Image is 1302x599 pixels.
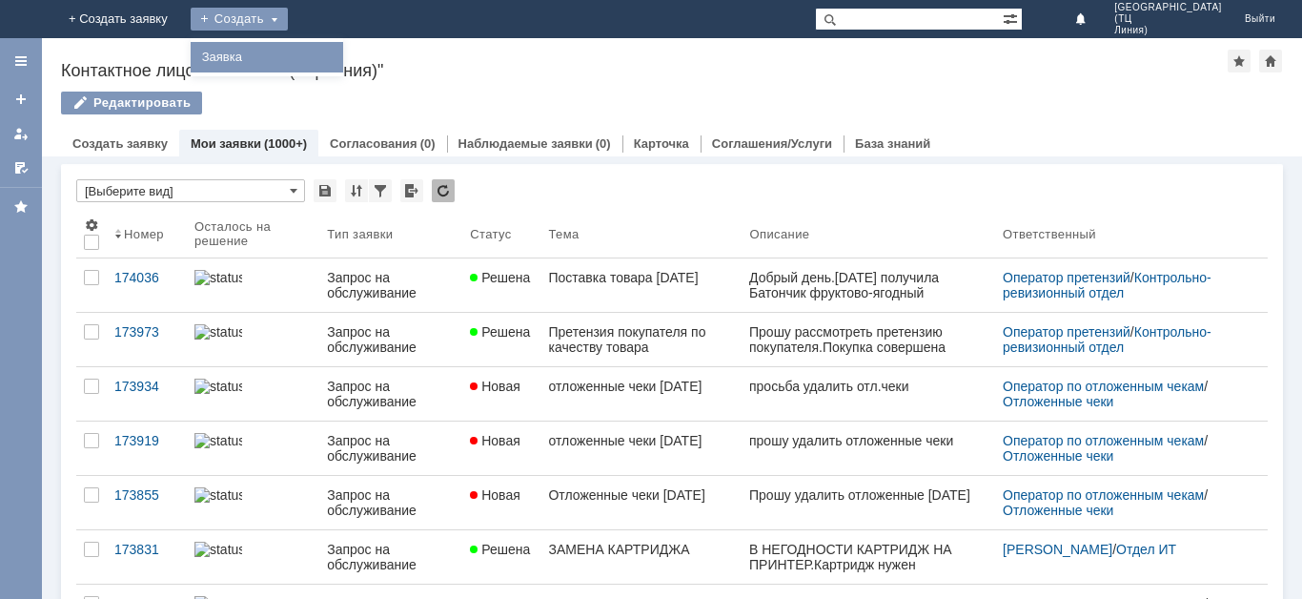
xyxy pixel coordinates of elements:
div: 173973 [114,324,179,340]
div: Статус [470,227,511,241]
div: / [1003,324,1245,355]
a: Новая [462,422,540,475]
a: Претензия покупателя по качеству товара [540,313,742,366]
div: / [1003,379,1245,409]
span: Настройки [84,217,99,233]
a: [PERSON_NAME] [1003,542,1112,557]
span: Новая [470,487,520,503]
div: Номер [124,227,164,241]
div: Поставка товара [DATE] [548,270,734,285]
a: Оператор претензий [1003,270,1130,285]
a: Запрос на обслуживание [319,422,462,475]
th: Тема [540,210,742,258]
a: Новая [462,367,540,421]
a: Запрос на обслуживание [319,258,462,312]
div: / [1003,542,1245,557]
span: Новая [470,379,520,394]
a: Отложенные чеки [DATE] [540,476,742,529]
a: Новая [462,476,540,529]
div: 173934 [114,379,179,394]
div: Запрос на обслуживание [327,542,455,572]
div: Претензия покупателя по качеству товара [548,324,734,355]
img: statusbar-100 (1).png [194,379,242,394]
div: Запрос на обслуживание [327,379,455,409]
a: Запрос на обслуживание [319,367,462,421]
span: Решена [470,270,530,285]
a: Мои заявки [191,136,261,151]
a: Запрос на обслуживание [319,476,462,529]
div: 173919 [114,433,179,448]
th: Ответственный [995,210,1252,258]
a: Наблюдаемые заявки [458,136,593,151]
span: Решена [470,324,530,340]
a: Отложенные чеки [1003,503,1113,518]
a: Мои заявки [6,118,36,149]
div: Тип заявки [327,227,393,241]
a: Оператор по отложенным чекам [1003,487,1204,503]
span: Линия) [1114,25,1222,36]
a: statusbar-100 (1).png [187,422,319,475]
a: statusbar-100 (1).png [187,367,319,421]
a: Мои согласования [6,153,36,183]
a: Решена [462,313,540,366]
a: отложенные чеки [DATE] [540,367,742,421]
a: 173831 [107,530,187,584]
a: 173973 [107,313,187,366]
a: statusbar-40 (1).png [187,530,319,584]
span: Расширенный поиск [1003,9,1022,27]
a: Решена [462,530,540,584]
div: Отложенные чеки [DATE] [548,487,734,503]
a: Заявка [194,46,339,69]
img: statusbar-100 (1).png [194,324,242,340]
div: Сохранить вид [314,179,336,202]
img: statusbar-100 (1).png [194,270,242,285]
span: [GEOGRAPHIC_DATA] [1114,2,1222,13]
a: Контрольно-ревизионный отдел [1003,270,1211,300]
a: Отложенные чеки [1003,394,1113,409]
span: Новая [470,433,520,448]
a: Контрольно-ревизионный отдел [1003,324,1211,355]
span: (ТЦ [1114,13,1222,25]
div: отложенные чеки [DATE] [548,433,734,448]
a: Оператор по отложенным чекам [1003,379,1204,394]
div: Запрос на обслуживание [327,433,455,464]
div: (0) [420,136,436,151]
a: Карточка [634,136,689,151]
a: База знаний [855,136,930,151]
a: statusbar-100 (1).png [187,313,319,366]
div: Запрос на обслуживание [327,324,455,355]
div: Обновлять список [432,179,455,202]
div: 173831 [114,542,179,557]
span: Решена [470,542,530,557]
a: отложенные чеки [DATE] [540,422,742,475]
a: Соглашения/Услуги [712,136,832,151]
div: / [1003,433,1245,464]
div: Запрос на обслуживание [327,487,455,518]
a: 173919 [107,422,187,475]
a: Оператор претензий [1003,324,1130,340]
div: Ответственный [1003,227,1096,241]
th: Тип заявки [319,210,462,258]
div: / [1003,487,1245,518]
div: Сортировка... [345,179,368,202]
div: (1000+) [264,136,307,151]
div: Контактное лицо "Смоленск (ТЦ Линия)" [61,61,1228,80]
a: Отдел ИТ [1116,542,1176,557]
th: Статус [462,210,540,258]
div: Фильтрация... [369,179,392,202]
div: Добавить в избранное [1228,50,1251,72]
a: Создать заявку [6,84,36,114]
img: statusbar-100 (1).png [194,433,242,448]
a: 173934 [107,367,187,421]
a: Создать заявку [72,136,168,151]
img: statusbar-100 (1).png [194,487,242,503]
a: Запрос на обслуживание [319,530,462,584]
div: Тема [548,227,579,241]
div: 174036 [114,270,179,285]
div: отложенные чеки [DATE] [548,379,734,394]
a: Поставка товара [DATE] [540,258,742,312]
a: Согласования [330,136,417,151]
div: Запрос на обслуживание [327,270,455,300]
div: 173855 [114,487,179,503]
div: Описание [749,227,809,241]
